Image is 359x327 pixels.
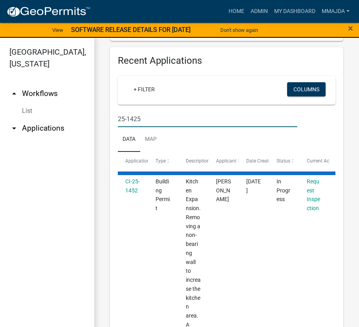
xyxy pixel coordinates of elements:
span: Robert Glas [216,178,231,203]
span: Date Created [246,158,274,164]
datatable-header-cell: Current Activity [299,152,330,171]
a: Map [140,127,161,152]
a: CI-25-1452 [125,178,140,194]
button: Don't show again [217,24,261,37]
span: In Progress [277,178,290,203]
button: Columns [287,82,326,96]
datatable-header-cell: Type [148,152,178,171]
span: Type [156,158,166,164]
span: Building Permit [156,178,170,211]
datatable-header-cell: Status [269,152,299,171]
span: Status [277,158,290,164]
span: Current Activity [307,158,339,164]
i: arrow_drop_up [9,89,19,98]
strong: SOFTWARE RELEASE DETAILS FOR [DATE] [71,26,190,33]
datatable-header-cell: Application Number [118,152,148,171]
a: Request Inspection [307,178,320,211]
a: My Dashboard [271,4,319,19]
span: Application Number [125,158,168,164]
a: Admin [247,4,271,19]
span: Applicant [216,158,236,164]
a: + Filter [127,82,161,96]
datatable-header-cell: Description [178,152,209,171]
datatable-header-cell: Applicant [209,152,239,171]
button: Close [348,24,353,33]
a: mmajda [319,4,353,19]
a: View [49,24,66,37]
span: × [348,23,353,34]
span: 08/07/2025 [246,178,261,194]
span: Description [186,158,210,164]
a: Data [118,127,140,152]
datatable-header-cell: Date Created [239,152,269,171]
a: Home [225,4,247,19]
h4: Recent Applications [118,55,335,67]
i: arrow_drop_down [9,124,19,133]
input: Search for applications [118,111,297,127]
